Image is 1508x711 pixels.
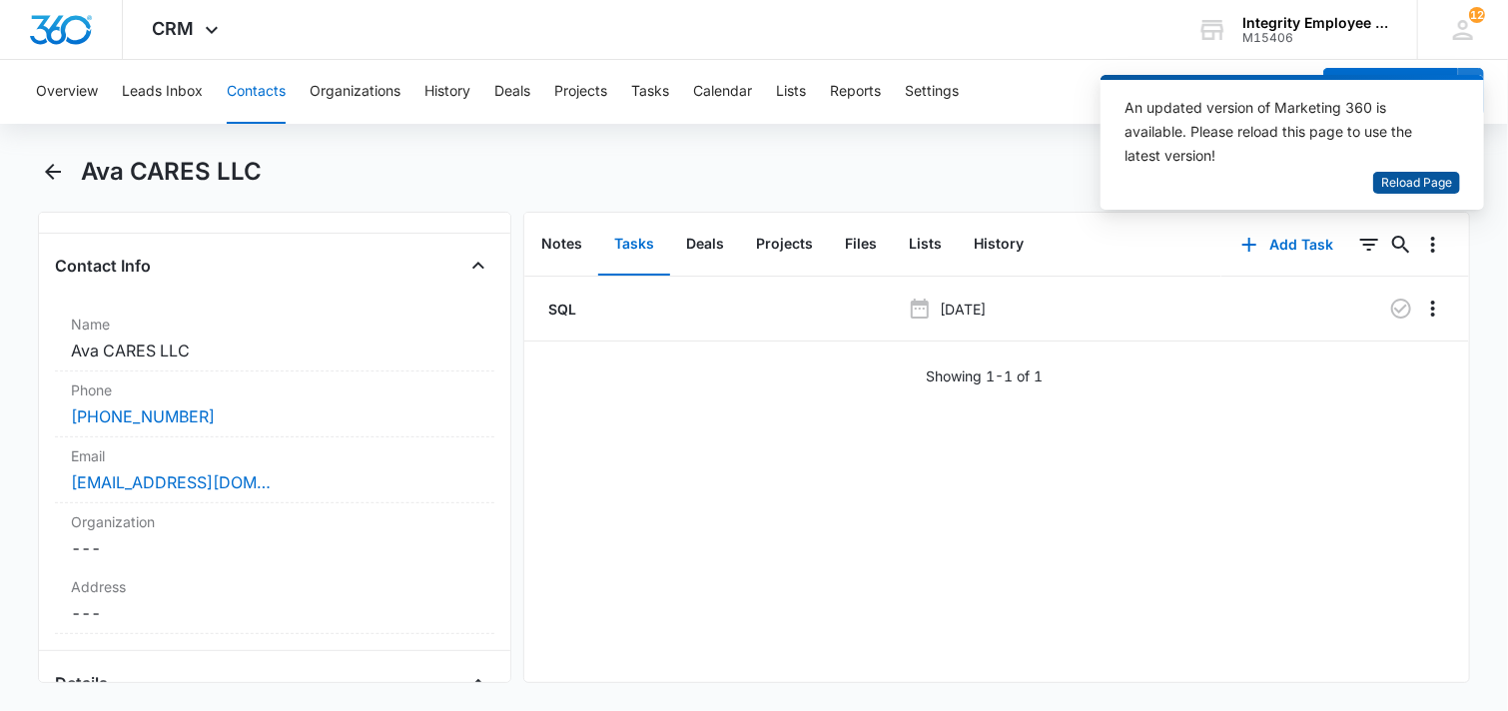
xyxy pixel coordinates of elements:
[71,536,478,560] dd: ---
[36,60,98,124] button: Overview
[71,339,478,362] dd: Ava CARES LLC
[494,60,530,124] button: Deals
[554,60,607,124] button: Projects
[71,445,478,466] label: Email
[776,60,806,124] button: Lists
[462,250,494,282] button: Close
[424,60,470,124] button: History
[71,470,271,494] a: [EMAIL_ADDRESS][DOMAIN_NAME]
[1242,31,1388,45] div: account id
[631,60,669,124] button: Tasks
[893,214,958,276] button: Lists
[310,60,400,124] button: Organizations
[830,60,881,124] button: Reports
[940,299,986,320] p: [DATE]
[1469,7,1485,23] div: notifications count
[55,306,494,371] div: NameAva CARES LLC
[1417,229,1449,261] button: Overflow Menu
[227,60,286,124] button: Contacts
[1373,172,1460,195] button: Reload Page
[927,365,1044,386] p: Showing 1-1 of 1
[462,667,494,699] button: Close
[71,404,215,428] a: [PHONE_NUMBER]
[55,371,494,437] div: Phone[PHONE_NUMBER]
[1385,229,1417,261] button: Search...
[122,60,203,124] button: Leads Inbox
[1125,96,1436,168] div: An updated version of Marketing 360 is available. Please reload this page to use the latest version!
[55,568,494,634] div: Address---
[598,214,670,276] button: Tasks
[71,314,478,335] label: Name
[81,157,262,187] h1: Ava CARES LLC
[693,60,752,124] button: Calendar
[71,511,478,532] label: Organization
[1323,68,1458,116] button: Add Contact
[55,254,151,278] h4: Contact Info
[71,576,478,597] label: Address
[55,503,494,568] div: Organization---
[1469,7,1485,23] span: 12
[670,214,740,276] button: Deals
[958,214,1040,276] button: History
[1353,229,1385,261] button: Filters
[525,214,598,276] button: Notes
[153,18,195,39] span: CRM
[829,214,893,276] button: Files
[1417,293,1449,325] button: Overflow Menu
[1242,15,1388,31] div: account name
[1221,221,1353,269] button: Add Task
[38,156,69,188] button: Back
[55,671,108,695] h4: Details
[544,299,576,320] a: SQL
[1381,174,1452,193] span: Reload Page
[71,379,478,400] label: Phone
[740,214,829,276] button: Projects
[905,60,959,124] button: Settings
[55,437,494,503] div: Email[EMAIL_ADDRESS][DOMAIN_NAME]
[71,601,478,625] dd: ---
